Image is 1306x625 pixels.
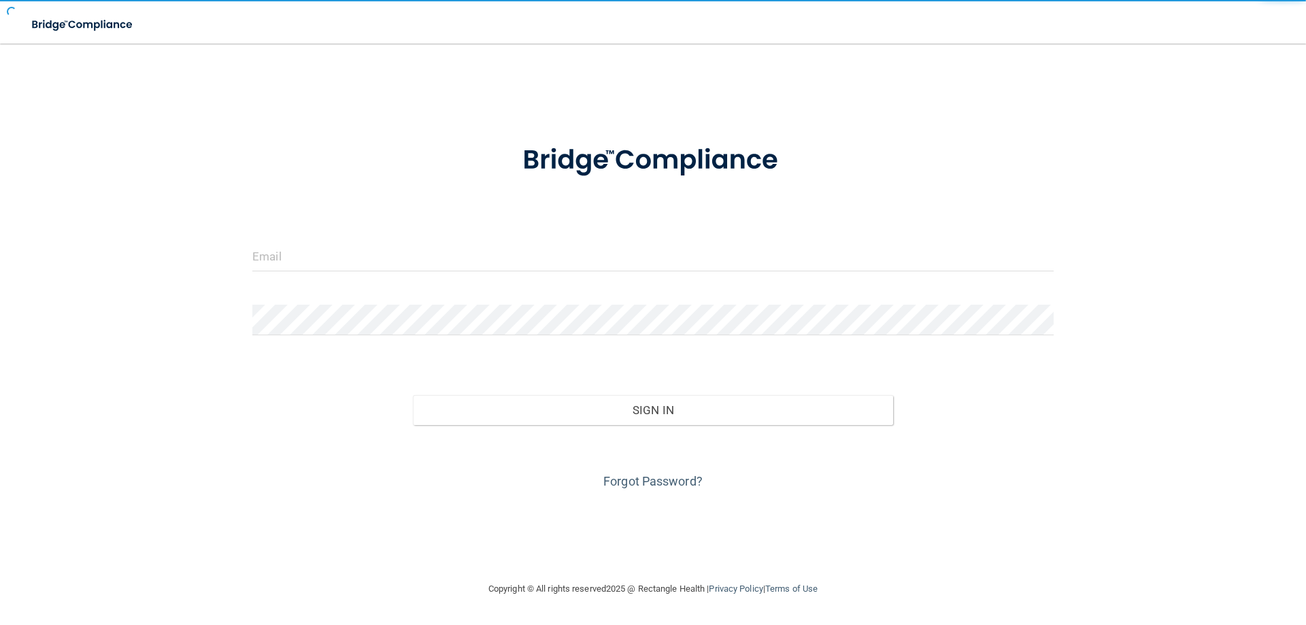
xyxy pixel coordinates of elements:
div: Copyright © All rights reserved 2025 @ Rectangle Health | | [405,567,901,611]
a: Terms of Use [765,584,818,594]
img: bridge_compliance_login_screen.278c3ca4.svg [495,125,811,196]
a: Forgot Password? [603,474,703,488]
a: Privacy Policy [709,584,763,594]
button: Sign In [413,395,894,425]
img: bridge_compliance_login_screen.278c3ca4.svg [20,11,146,39]
input: Email [252,241,1054,271]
